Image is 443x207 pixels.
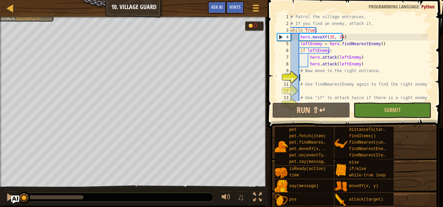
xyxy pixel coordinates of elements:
[289,140,355,145] span: pet.findNearestByType(type)
[277,54,291,61] div: 7
[277,34,291,40] div: 4
[208,1,226,14] button: Ask AI
[272,102,350,118] button: Run ⇧↵
[277,47,291,54] div: 6
[349,147,393,151] span: findNearestEnemy()
[289,127,297,132] span: pet
[335,180,347,193] img: portrait.png
[349,167,366,171] span: if/else
[277,88,291,94] div: 12
[277,20,291,27] div: 2
[277,67,291,74] div: 9
[277,61,291,67] div: 8
[349,184,378,188] span: moveXY(x, y)
[335,137,347,150] img: portrait.png
[277,81,291,88] div: 11
[421,3,435,10] span: Python
[289,167,326,171] span: isReady(action)
[335,164,347,176] img: portrait.png
[277,27,291,34] div: 3
[349,134,376,139] span: findItems()
[251,191,264,205] button: Toggle fullscreen
[349,160,359,165] span: else
[349,153,390,158] span: findNearestItem()
[384,106,401,114] span: Submit
[219,191,233,205] button: Adjust volume
[275,180,288,193] img: portrait.png
[349,197,383,202] span: attack(target)
[277,101,291,108] div: 14
[245,21,264,31] div: Team 'humans' has 0 gold.
[335,194,347,206] img: portrait.png
[289,159,328,164] span: pet.say(message)
[349,173,386,178] span: while-true loop
[349,127,393,132] span: distanceTo(target)
[349,140,393,145] span: findNearest(units)
[277,13,291,20] div: 1
[229,4,241,10] span: Hints
[211,4,223,10] span: Ask AI
[419,3,421,10] span: :
[353,102,431,118] button: Submit
[289,134,326,139] span: pet.fetch(item)
[275,167,288,179] img: portrait.png
[254,23,261,29] div: 0
[289,184,318,188] span: say(message)
[289,197,297,202] span: pos
[238,192,244,202] span: ♫
[277,40,291,47] div: 5
[275,140,288,153] img: portrait.png
[289,153,352,158] span: pet.on(eventType, handler)
[277,94,291,101] div: 13
[289,173,299,178] span: time
[369,3,419,10] span: Programming language
[247,1,264,17] button: Show game menu
[289,147,328,151] span: pet.moveXY(x, y)
[275,194,288,206] img: portrait.png
[277,74,291,81] div: 10
[3,191,17,205] button: Ctrl + P: Pause
[11,196,19,204] button: Ask AI
[236,191,248,205] button: ♫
